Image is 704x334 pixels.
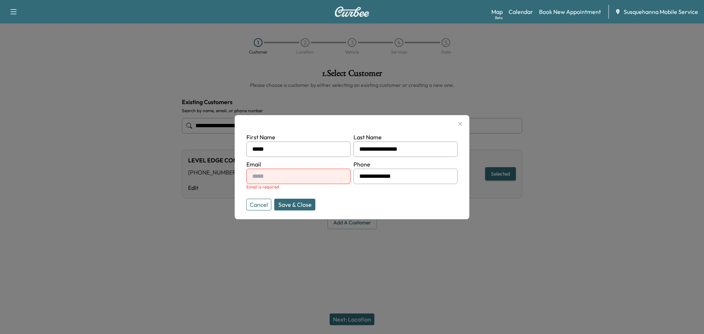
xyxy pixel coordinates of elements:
[353,133,382,141] label: Last Name
[509,7,533,16] a: Calendar
[334,7,370,17] img: Curbee Logo
[246,161,261,168] label: Email
[274,199,315,210] button: Save & Close
[353,161,370,168] label: Phone
[624,7,698,16] span: Susquehanna Mobile Service
[246,184,351,190] div: Email is required
[246,133,275,141] label: First Name
[246,199,271,210] button: Cancel
[495,15,503,21] div: Beta
[539,7,601,16] a: Book New Appointment
[491,7,503,16] a: MapBeta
